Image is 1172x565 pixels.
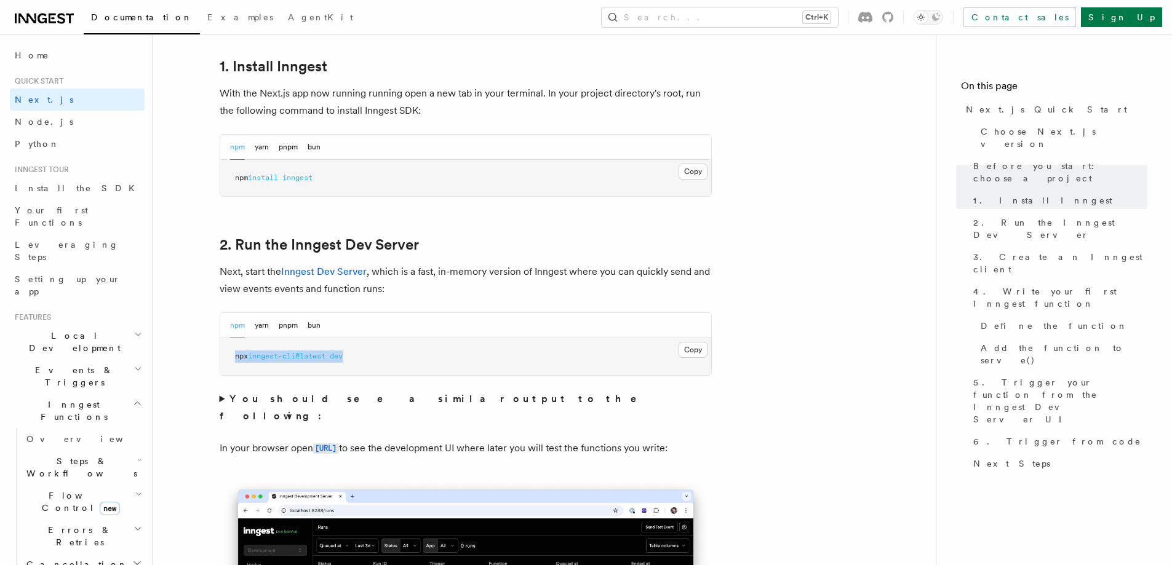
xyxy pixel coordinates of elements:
a: Python [10,133,145,155]
p: Next, start the , which is a fast, in-memory version of Inngest where you can quickly send and vi... [220,263,712,298]
span: Inngest tour [10,165,69,175]
a: 4. Write your first Inngest function [968,280,1147,315]
span: Choose Next.js version [981,125,1147,150]
a: Next.js [10,89,145,111]
a: Home [10,44,145,66]
button: bun [308,313,321,338]
button: Errors & Retries [22,519,145,553]
a: [URL] [313,442,339,454]
a: Your first Functions [10,199,145,234]
a: Install the SDK [10,177,145,199]
span: Home [15,49,49,61]
span: new [100,502,120,515]
span: Add the function to serve() [981,342,1147,366]
a: Setting up your app [10,268,145,302]
span: 4. Write your first Inngest function [973,285,1147,310]
a: Sign Up [1081,7,1162,27]
a: Documentation [84,4,200,34]
button: bun [308,135,321,160]
a: 5. Trigger your function from the Inngest Dev Server UI [968,371,1147,430]
button: Flow Controlnew [22,484,145,519]
button: npm [230,135,245,160]
a: Add the function to serve() [976,337,1147,371]
span: Features [10,312,51,322]
button: Inngest Functions [10,393,145,428]
span: Flow Control [22,489,135,514]
span: 5. Trigger your function from the Inngest Dev Server UI [973,376,1147,425]
a: Next.js Quick Start [961,98,1147,121]
span: install [248,173,278,182]
a: Contact sales [963,7,1076,27]
span: 3. Create an Inngest client [973,251,1147,275]
kbd: Ctrl+K [803,11,831,23]
a: Leveraging Steps [10,234,145,268]
button: npm [230,313,245,338]
a: Before you start: choose a project [968,155,1147,189]
a: 1. Install Inngest [220,58,327,75]
span: Leveraging Steps [15,240,119,262]
span: Node.js [15,117,73,127]
span: dev [330,352,343,360]
span: Quick start [10,76,63,86]
span: Next Steps [973,457,1050,470]
span: npx [235,352,248,360]
span: Before you start: choose a project [973,160,1147,184]
button: Local Development [10,325,145,359]
span: Your first Functions [15,205,88,227]
a: Inngest Dev Server [281,266,367,277]
span: Overview [26,434,153,444]
span: 1. Install Inngest [973,194,1112,207]
a: Examples [200,4,281,33]
a: 2. Run the Inngest Dev Server [220,236,419,253]
p: In your browser open to see the development UI where later you will test the functions you write: [220,440,712,457]
button: yarn [255,313,269,338]
span: Examples [207,12,273,22]
span: Inngest Functions [10,398,133,423]
span: Next.js Quick Start [966,103,1127,116]
summary: You should see a similar output to the following: [220,390,712,425]
a: Node.js [10,111,145,133]
span: npm [235,173,248,182]
button: pnpm [279,313,298,338]
span: Define the function [981,320,1128,332]
span: Errors & Retries [22,524,134,548]
button: Search...Ctrl+K [602,7,838,27]
button: Events & Triggers [10,359,145,393]
a: Choose Next.js version [976,121,1147,155]
button: Copy [679,342,708,358]
span: Setting up your app [15,274,121,296]
span: Local Development [10,330,134,354]
a: 6. Trigger from code [968,430,1147,452]
span: AgentKit [288,12,353,22]
button: Copy [679,164,708,180]
span: Steps & Workflows [22,455,137,480]
span: Python [15,139,60,149]
a: Overview [22,428,145,450]
code: [URL] [313,443,339,454]
span: Next.js [15,95,73,105]
span: Install the SDK [15,183,142,193]
span: inngest [282,173,313,182]
h4: On this page [961,79,1147,98]
button: pnpm [279,135,298,160]
a: AgentKit [281,4,361,33]
a: Define the function [976,315,1147,337]
p: With the Next.js app now running running open a new tab in your terminal. In your project directo... [220,85,712,119]
button: Steps & Workflows [22,450,145,484]
span: Documentation [91,12,193,22]
span: 2. Run the Inngest Dev Server [973,216,1147,241]
a: 1. Install Inngest [968,189,1147,211]
button: Toggle dark mode [914,10,943,25]
strong: You should see a similar output to the following: [220,393,655,422]
a: 2. Run the Inngest Dev Server [968,211,1147,246]
span: inngest-cli@latest [248,352,325,360]
a: Next Steps [968,452,1147,475]
button: yarn [255,135,269,160]
span: Events & Triggers [10,364,134,389]
span: 6. Trigger from code [973,435,1141,448]
a: 3. Create an Inngest client [968,246,1147,280]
